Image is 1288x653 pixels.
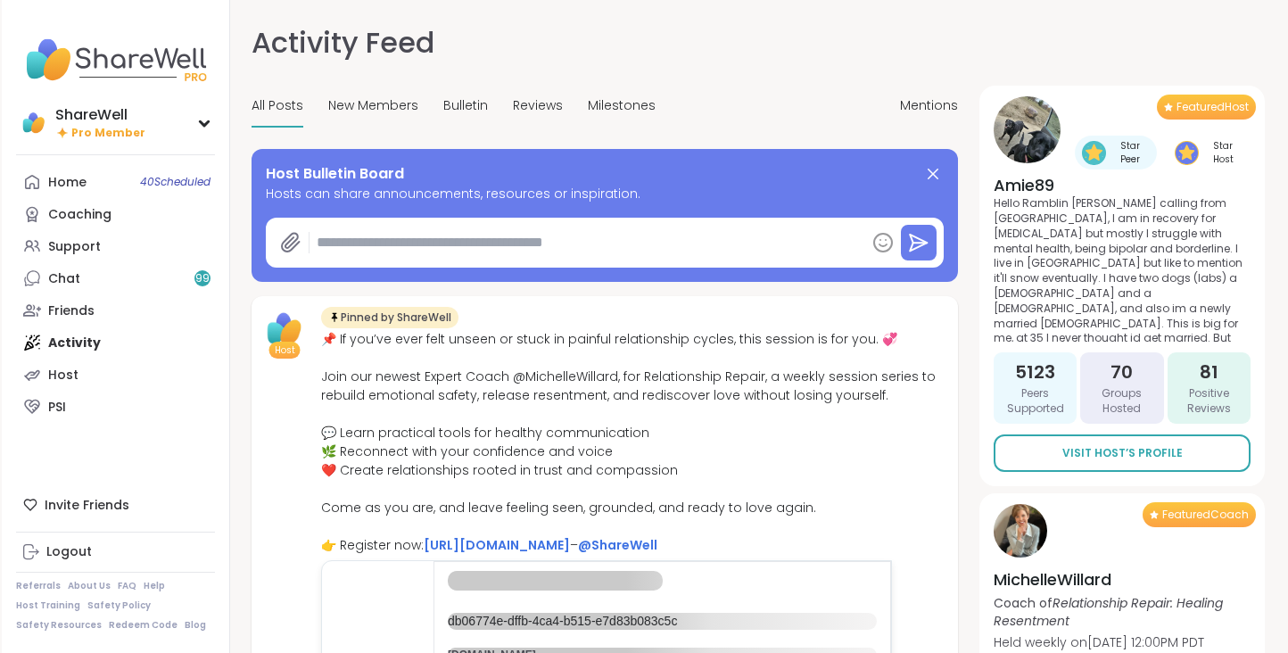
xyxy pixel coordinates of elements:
[448,571,663,591] p: db06774e-dffb-4ca4-b515-e7d83b083c5c
[16,294,215,326] a: Friends
[48,206,111,224] div: Coaching
[1162,508,1249,522] span: Featured Coach
[1175,386,1243,417] span: Positive Reviews
[266,163,404,185] span: Host Bulletin Board
[195,271,210,286] span: 99
[588,96,656,115] span: Milestones
[16,198,215,230] a: Coaching
[144,580,165,592] a: Help
[424,536,570,554] a: [URL][DOMAIN_NAME]
[994,568,1251,591] h4: MichelleWillard
[16,230,215,262] a: Support
[994,594,1223,630] i: Relationship Repair: Healing Resentment
[71,126,145,141] span: Pro Member
[140,175,211,189] span: 40 Scheduled
[16,262,215,294] a: Chat99
[321,307,458,328] div: Pinned by ShareWell
[328,96,418,115] span: New Members
[1001,386,1069,417] span: Peers Supported
[16,166,215,198] a: Home40Scheduled
[994,196,1251,342] p: Hello Ramblin [PERSON_NAME] calling from [GEOGRAPHIC_DATA], I am in recovery for [MEDICAL_DATA] b...
[275,343,295,357] span: Host
[443,96,488,115] span: Bulletin
[1082,141,1106,165] img: Star Peer
[448,613,877,631] p: db06774e-dffb-4ca4-b515-e7d83b083c5c
[1062,445,1183,461] span: Visit Host’s Profile
[1110,360,1133,384] span: 70
[16,619,102,632] a: Safety Resources
[994,504,1047,558] img: MichelleWillard
[68,580,111,592] a: About Us
[1175,141,1199,165] img: Star Host
[900,96,958,115] span: Mentions
[578,536,657,554] a: @ShareWell
[185,619,206,632] a: Blog
[118,580,136,592] a: FAQ
[262,307,307,351] img: ShareWell
[16,536,215,568] a: Logout
[994,96,1061,163] img: Amie89
[16,580,61,592] a: Referrals
[16,29,215,91] img: ShareWell Nav Logo
[1200,360,1218,384] span: 81
[46,543,92,561] div: Logout
[48,302,95,320] div: Friends
[1087,386,1156,417] span: Groups Hosted
[87,599,151,612] a: Safety Policy
[1177,100,1249,114] span: Featured Host
[16,599,80,612] a: Host Training
[266,185,944,203] span: Hosts can share announcements, resources or inspiration.
[109,619,178,632] a: Redeem Code
[252,21,434,64] h1: Activity Feed
[994,434,1251,472] a: Visit Host’s Profile
[48,367,78,384] div: Host
[994,174,1251,196] h4: Amie89
[252,96,303,115] span: All Posts
[1202,139,1243,166] span: Star Host
[55,105,145,125] div: ShareWell
[16,359,215,391] a: Host
[20,109,48,137] img: ShareWell
[1110,139,1150,166] span: Star Peer
[513,96,563,115] span: Reviews
[994,594,1251,630] p: Coach of
[1015,360,1055,384] span: 5123
[48,238,101,256] div: Support
[321,330,947,555] div: 📌 If you’ve ever felt unseen or stuck in painful relationship cycles, this session is for you. 💞 ...
[16,489,215,521] div: Invite Friends
[48,399,66,417] div: PSI
[48,270,80,288] div: Chat
[16,391,215,423] a: PSI
[994,633,1251,651] p: Held weekly on [DATE] 12:00PM PDT
[48,174,87,192] div: Home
